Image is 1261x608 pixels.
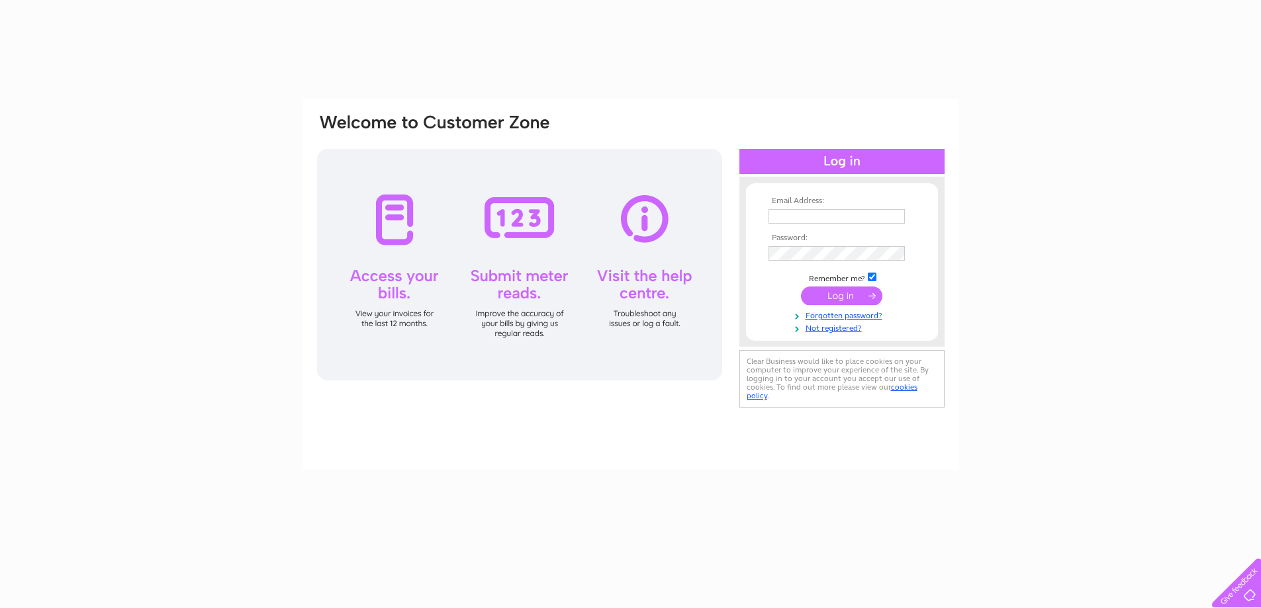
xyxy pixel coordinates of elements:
[801,286,882,305] input: Submit
[765,196,919,206] th: Email Address:
[765,234,919,243] th: Password:
[739,350,945,408] div: Clear Business would like to place cookies on your computer to improve your experience of the sit...
[747,382,917,400] a: cookies policy
[769,308,919,321] a: Forgotten password?
[765,271,919,284] td: Remember me?
[769,321,919,333] a: Not registered?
